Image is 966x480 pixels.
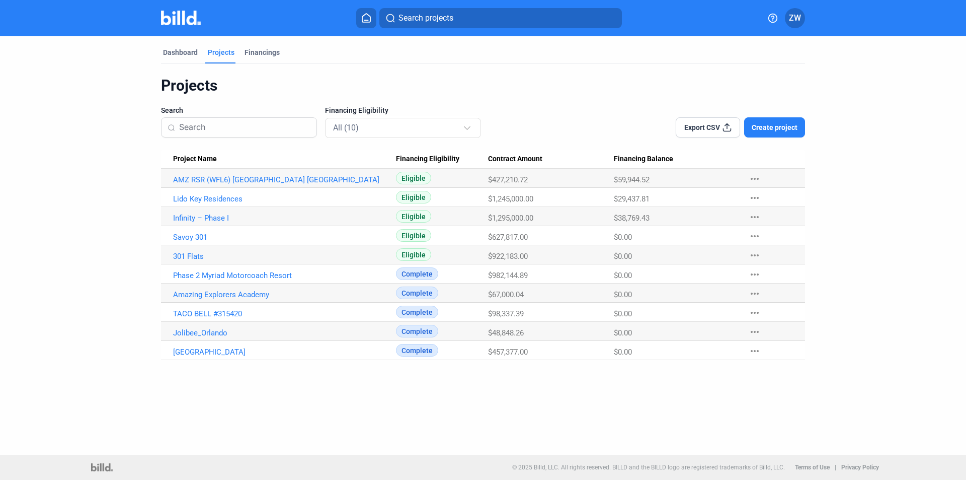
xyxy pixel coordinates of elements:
[614,328,632,337] span: $0.00
[173,271,396,280] a: Phase 2 Myriad Motorcoach Resort
[749,192,761,204] mat-icon: more_horiz
[161,76,805,95] div: Projects
[614,175,650,184] span: $59,944.52
[208,47,234,57] div: Projects
[488,214,533,223] span: $1,295,000.00
[379,8,622,28] button: Search projects
[173,252,396,261] a: 301 Flats
[173,309,396,318] a: TACO BELL #315420
[488,348,528,357] span: $457,377.00
[488,175,528,184] span: $427,210.72
[512,464,785,471] p: © 2025 Billd, LLC. All rights reserved. BILLD and the BILLD logo are registered trademarks of Bil...
[173,194,396,203] a: Lido Key Residences
[614,309,632,318] span: $0.00
[614,155,739,164] div: Financing Balance
[676,117,740,138] button: Export CSV
[396,210,431,223] span: Eligible
[396,172,431,184] span: Eligible
[173,175,396,184] a: AMZ RSR (WFL6) [GEOGRAPHIC_DATA] [GEOGRAPHIC_DATA]
[91,463,113,471] img: logo
[614,348,632,357] span: $0.00
[173,155,396,164] div: Project Name
[163,47,198,57] div: Dashboard
[396,287,438,299] span: Complete
[173,233,396,242] a: Savoy 301
[614,214,650,223] span: $38,769.43
[488,271,528,280] span: $982,144.89
[749,268,761,281] mat-icon: more_horiz
[161,11,201,25] img: Billd Company Logo
[614,252,632,261] span: $0.00
[173,328,396,337] a: Jolibee_Orlando
[173,290,396,299] a: Amazing Explorers Academy
[749,326,761,338] mat-icon: more_horiz
[835,464,836,471] p: |
[488,252,528,261] span: $922,183.00
[744,117,805,138] button: Create project
[749,211,761,223] mat-icon: more_horiz
[488,309,524,318] span: $98,337.39
[614,271,632,280] span: $0.00
[333,123,359,132] mat-select-trigger: All (10)
[245,47,280,57] div: Financings
[398,12,453,24] span: Search projects
[179,117,310,138] input: Search
[488,194,533,203] span: $1,245,000.00
[325,105,388,115] span: Financing Eligibility
[173,348,396,357] a: [GEOGRAPHIC_DATA]
[396,344,438,357] span: Complete
[684,122,720,132] span: Export CSV
[749,307,761,319] mat-icon: more_horiz
[488,155,542,164] span: Contract Amount
[749,288,761,300] mat-icon: more_horiz
[795,464,830,471] b: Terms of Use
[749,345,761,357] mat-icon: more_horiz
[396,306,438,318] span: Complete
[396,248,431,261] span: Eligible
[396,267,438,280] span: Complete
[396,155,459,164] span: Financing Eligibility
[749,230,761,242] mat-icon: more_horiz
[396,325,438,337] span: Complete
[173,155,217,164] span: Project Name
[173,214,396,223] a: Infinity – Phase I
[396,191,431,203] span: Eligible
[161,105,183,115] span: Search
[614,233,632,242] span: $0.00
[841,464,879,471] b: Privacy Policy
[752,122,797,132] span: Create project
[488,155,614,164] div: Contract Amount
[749,249,761,261] mat-icon: more_horiz
[749,173,761,185] mat-icon: more_horiz
[785,8,805,28] button: ZW
[488,290,524,299] span: $67,000.04
[396,155,489,164] div: Financing Eligibility
[396,229,431,242] span: Eligible
[614,155,673,164] span: Financing Balance
[488,328,524,337] span: $48,848.26
[614,194,650,203] span: $29,437.81
[614,290,632,299] span: $0.00
[789,12,801,24] span: ZW
[488,233,528,242] span: $627,817.00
